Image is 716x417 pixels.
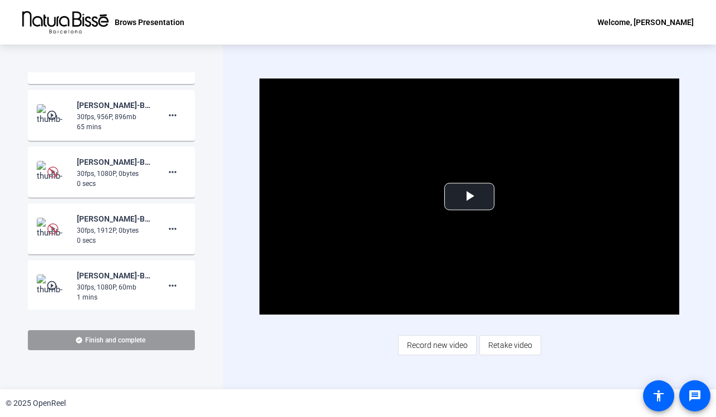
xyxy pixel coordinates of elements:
div: [PERSON_NAME]-Brows Presentation-1757090536443-webcam [77,155,151,169]
div: 30fps, 1912P, 0bytes [77,225,151,236]
p: Brows Presentation [115,16,184,29]
div: 1 mins [77,292,151,302]
img: thumb-nail [37,104,70,126]
mat-icon: more_horiz [166,165,179,179]
div: 0 secs [77,179,151,189]
div: 30fps, 1080P, 60mb [77,282,151,292]
mat-icon: more_horiz [166,109,179,122]
img: thumb-nail [37,274,70,297]
div: [PERSON_NAME]-Brows Presentation-1757951521102-screen [77,99,151,112]
div: [PERSON_NAME]-Brows Presentation-1757090536443-screen [77,212,151,225]
div: Video Player [259,79,679,315]
span: Record new video [407,335,468,356]
div: 30fps, 1080P, 0bytes [77,169,151,179]
div: [PERSON_NAME]-Brows Presentation-1757090396380-webcam [77,269,151,282]
span: Finish and complete [85,336,145,345]
mat-icon: play_circle_outline [46,280,60,291]
span: Retake video [488,335,532,356]
img: Preview is unavailable [47,223,58,234]
img: OpenReel logo [22,11,109,33]
img: thumb-nail [37,161,70,183]
button: Retake video [479,335,541,355]
mat-icon: accessibility [652,389,665,403]
mat-icon: more_horiz [166,279,179,292]
button: Play Video [444,183,494,210]
mat-icon: more_horiz [166,222,179,236]
div: 65 mins [77,122,151,132]
mat-icon: play_circle_outline [46,110,60,121]
img: Preview is unavailable [47,166,58,178]
mat-icon: message [688,389,702,403]
div: © 2025 OpenReel [6,398,66,409]
img: thumb-nail [37,218,70,240]
button: Finish and complete [28,330,195,350]
div: 30fps, 956P, 896mb [77,112,151,122]
div: Welcome, [PERSON_NAME] [597,16,694,29]
button: Record new video [398,335,477,355]
div: 0 secs [77,236,151,246]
